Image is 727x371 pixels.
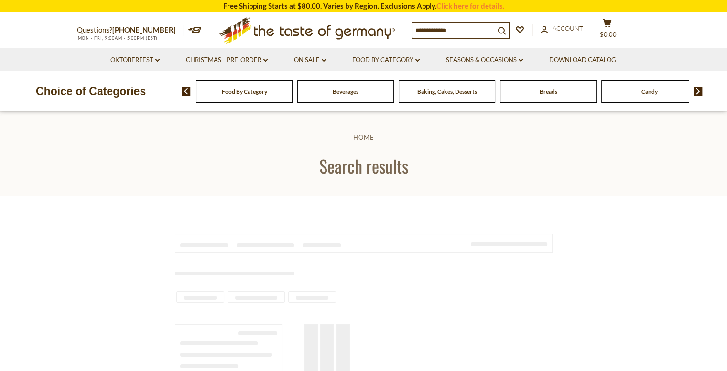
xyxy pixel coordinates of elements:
a: Food By Category [222,88,267,95]
a: Click here for details. [436,1,504,10]
span: $0.00 [600,31,617,38]
a: [PHONE_NUMBER] [112,25,176,34]
a: Baking, Cakes, Desserts [417,88,477,95]
a: Breads [540,88,557,95]
img: previous arrow [182,87,191,96]
a: Candy [641,88,658,95]
a: Account [541,23,583,34]
img: next arrow [694,87,703,96]
a: Christmas - PRE-ORDER [186,55,268,65]
h1: Search results [30,155,697,176]
a: Beverages [333,88,358,95]
button: $0.00 [593,19,622,43]
a: Seasons & Occasions [446,55,523,65]
a: Download Catalog [549,55,616,65]
a: Oktoberfest [110,55,160,65]
p: Questions? [77,24,183,36]
a: Food By Category [352,55,420,65]
span: Account [553,24,583,32]
span: MON - FRI, 9:00AM - 5:00PM (EST) [77,35,158,41]
a: On Sale [294,55,326,65]
a: Home [353,133,374,141]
